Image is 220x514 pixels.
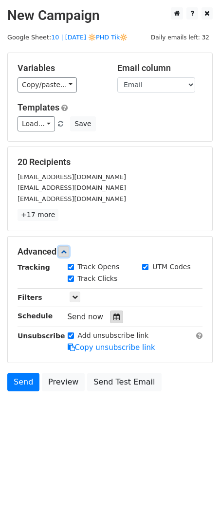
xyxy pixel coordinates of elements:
strong: Unsubscribe [18,332,65,340]
span: Daily emails left: 32 [147,32,213,43]
label: Track Opens [78,262,120,272]
strong: Schedule [18,312,53,320]
h5: 20 Recipients [18,157,202,167]
a: +17 more [18,209,58,221]
a: Copy/paste... [18,77,77,92]
a: Daily emails left: 32 [147,34,213,41]
a: Send [7,373,39,391]
a: Send Test Email [87,373,161,391]
button: Save [70,116,95,131]
a: Copy unsubscribe link [68,343,155,352]
a: Preview [42,373,85,391]
strong: Filters [18,294,42,301]
small: [EMAIL_ADDRESS][DOMAIN_NAME] [18,184,126,191]
a: 10 | [DATE] 🔆PHD Tik🔆 [51,34,128,41]
span: Send now [68,312,104,321]
h5: Email column [117,63,202,73]
label: Track Clicks [78,274,118,284]
h5: Advanced [18,246,202,257]
a: Templates [18,102,59,112]
small: [EMAIL_ADDRESS][DOMAIN_NAME] [18,195,126,202]
h2: New Campaign [7,7,213,24]
small: Google Sheet: [7,34,128,41]
small: [EMAIL_ADDRESS][DOMAIN_NAME] [18,173,126,181]
label: Add unsubscribe link [78,330,149,341]
iframe: Chat Widget [171,467,220,514]
label: UTM Codes [152,262,190,272]
strong: Tracking [18,263,50,271]
h5: Variables [18,63,103,73]
a: Load... [18,116,55,131]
